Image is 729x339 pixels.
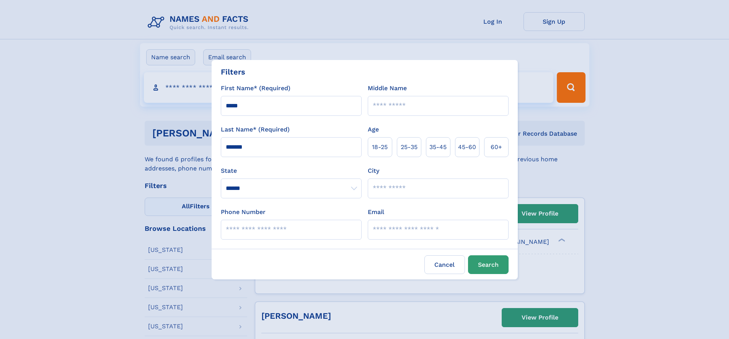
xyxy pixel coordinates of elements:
span: 35‑45 [429,143,447,152]
button: Search [468,255,509,274]
label: Email [368,208,384,217]
label: Last Name* (Required) [221,125,290,134]
label: State [221,166,362,175]
label: Cancel [424,255,465,274]
label: Middle Name [368,84,407,93]
label: First Name* (Required) [221,84,290,93]
span: 45‑60 [458,143,476,152]
div: Filters [221,66,245,78]
label: Age [368,125,379,134]
label: Phone Number [221,208,266,217]
span: 25‑35 [401,143,418,152]
span: 18‑25 [372,143,388,152]
span: 60+ [491,143,502,152]
label: City [368,166,379,175]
